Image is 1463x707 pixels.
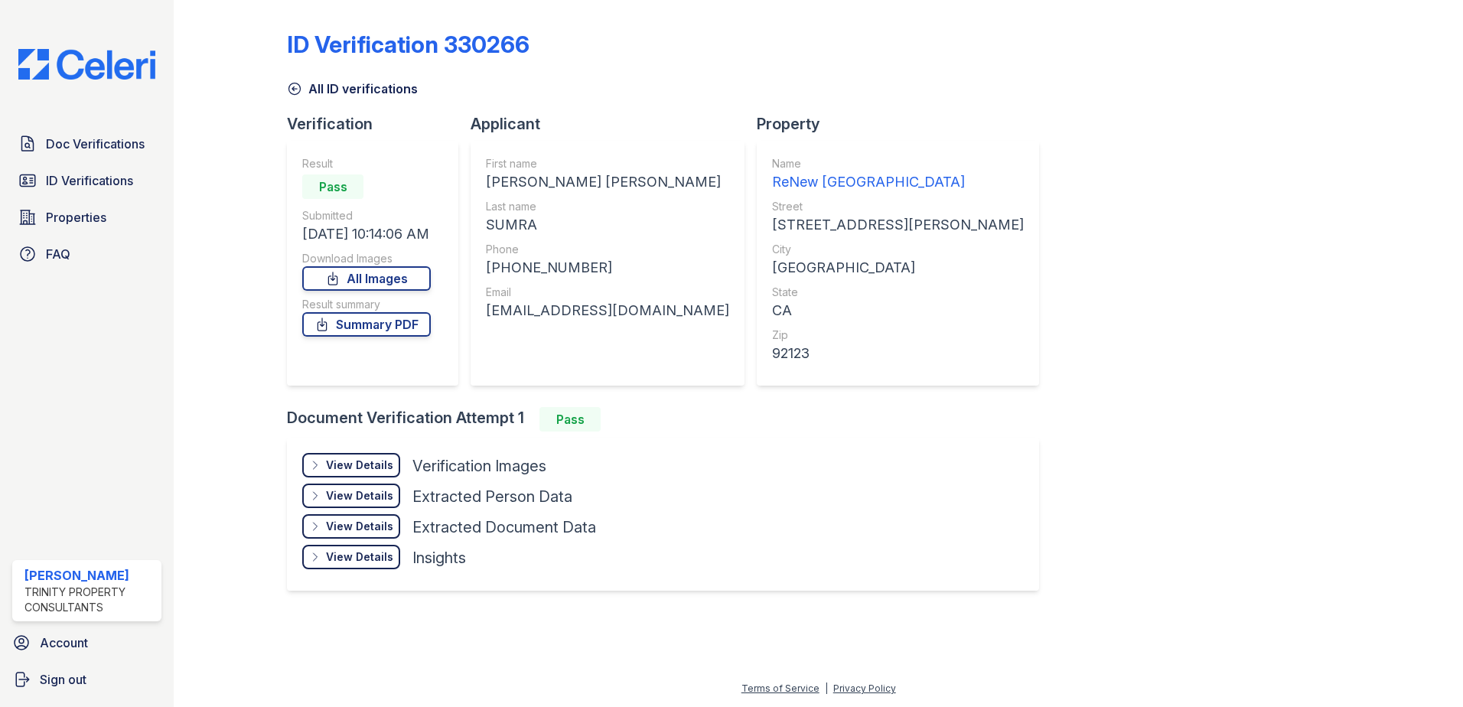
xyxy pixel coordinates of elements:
[825,683,828,694] div: |
[486,300,729,321] div: [EMAIL_ADDRESS][DOMAIN_NAME]
[772,214,1024,236] div: [STREET_ADDRESS][PERSON_NAME]
[40,670,86,689] span: Sign out
[486,242,729,257] div: Phone
[326,519,393,534] div: View Details
[772,327,1024,343] div: Zip
[6,664,168,695] a: Sign out
[12,239,161,269] a: FAQ
[772,171,1024,193] div: ReNew [GEOGRAPHIC_DATA]
[772,300,1024,321] div: CA
[302,223,431,245] div: [DATE] 10:14:06 AM
[772,343,1024,364] div: 92123
[12,202,161,233] a: Properties
[40,634,88,652] span: Account
[46,208,106,226] span: Properties
[302,251,431,266] div: Download Images
[833,683,896,694] a: Privacy Policy
[412,516,596,538] div: Extracted Document Data
[412,486,572,507] div: Extracted Person Data
[326,549,393,565] div: View Details
[486,199,729,214] div: Last name
[302,266,431,291] a: All Images
[412,455,546,477] div: Verification Images
[486,156,729,171] div: First name
[757,113,1051,135] div: Property
[326,488,393,503] div: View Details
[471,113,757,135] div: Applicant
[46,245,70,263] span: FAQ
[302,174,363,199] div: Pass
[46,171,133,190] span: ID Verifications
[6,627,168,658] a: Account
[412,547,466,569] div: Insights
[486,214,729,236] div: SUMRA
[772,199,1024,214] div: Street
[24,585,155,615] div: Trinity Property Consultants
[302,208,431,223] div: Submitted
[46,135,145,153] span: Doc Verifications
[302,312,431,337] a: Summary PDF
[326,458,393,473] div: View Details
[772,242,1024,257] div: City
[772,257,1024,279] div: [GEOGRAPHIC_DATA]
[741,683,819,694] a: Terms of Service
[287,113,471,135] div: Verification
[486,285,729,300] div: Email
[486,257,729,279] div: [PHONE_NUMBER]
[287,80,418,98] a: All ID verifications
[539,407,601,432] div: Pass
[772,156,1024,193] a: Name ReNew [GEOGRAPHIC_DATA]
[12,129,161,159] a: Doc Verifications
[12,165,161,196] a: ID Verifications
[287,407,1051,432] div: Document Verification Attempt 1
[772,156,1024,171] div: Name
[772,285,1024,300] div: State
[486,171,729,193] div: [PERSON_NAME] [PERSON_NAME]
[302,297,431,312] div: Result summary
[302,156,431,171] div: Result
[287,31,529,58] div: ID Verification 330266
[6,49,168,80] img: CE_Logo_Blue-a8612792a0a2168367f1c8372b55b34899dd931a85d93a1a3d3e32e68fde9ad4.png
[24,566,155,585] div: [PERSON_NAME]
